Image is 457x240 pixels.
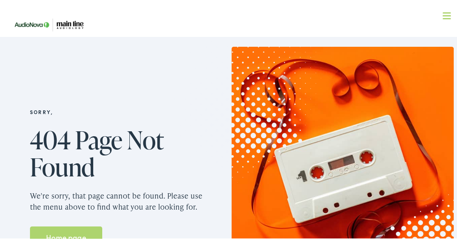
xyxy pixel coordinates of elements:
img: Graphic image with a halftone pattern, contributing to the site's visual design. [154,3,332,186]
span: 404 [30,125,71,152]
span: Not [127,125,164,152]
h2: Sorry, [30,107,209,113]
span: Page [75,125,122,152]
p: We're sorry, that page cannot be found. Please use the menu above to find what you are looking for. [30,188,209,210]
a: What We Offer [16,33,454,58]
span: Found [30,152,95,179]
